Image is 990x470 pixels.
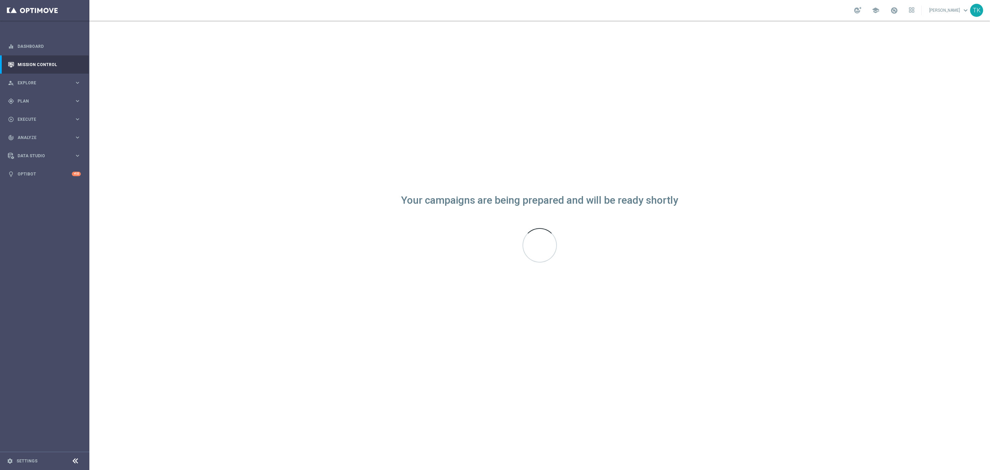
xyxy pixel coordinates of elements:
[18,154,74,158] span: Data Studio
[72,172,81,176] div: +10
[18,37,81,55] a: Dashboard
[16,459,37,463] a: Settings
[18,136,74,140] span: Analyze
[8,55,81,74] div: Mission Control
[74,79,81,86] i: keyboard_arrow_right
[7,458,13,464] i: settings
[962,7,969,14] span: keyboard_arrow_down
[74,98,81,104] i: keyboard_arrow_right
[8,98,81,104] button: gps_fixed Plan keyboard_arrow_right
[18,81,74,85] span: Explore
[8,62,81,67] button: Mission Control
[970,4,983,17] div: TK
[8,98,74,104] div: Plan
[74,152,81,159] i: keyboard_arrow_right
[872,7,879,14] span: school
[8,135,81,140] button: track_changes Analyze keyboard_arrow_right
[8,135,14,141] i: track_changes
[8,37,81,55] div: Dashboard
[74,134,81,141] i: keyboard_arrow_right
[8,153,81,159] button: Data Studio keyboard_arrow_right
[401,197,678,203] div: Your campaigns are being prepared and will be ready shortly
[18,99,74,103] span: Plan
[8,153,74,159] div: Data Studio
[8,43,14,50] i: equalizer
[8,117,81,122] button: play_circle_outline Execute keyboard_arrow_right
[8,171,81,177] button: lightbulb Optibot +10
[8,80,81,86] button: person_search Explore keyboard_arrow_right
[18,55,81,74] a: Mission Control
[928,5,970,15] a: [PERSON_NAME]keyboard_arrow_down
[18,117,74,121] span: Execute
[8,80,14,86] i: person_search
[8,116,74,122] div: Execute
[8,165,81,183] div: Optibot
[8,116,14,122] i: play_circle_outline
[8,98,14,104] i: gps_fixed
[74,116,81,122] i: keyboard_arrow_right
[8,44,81,49] button: equalizer Dashboard
[8,171,14,177] i: lightbulb
[18,165,72,183] a: Optibot
[8,80,74,86] div: Explore
[8,135,74,141] div: Analyze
